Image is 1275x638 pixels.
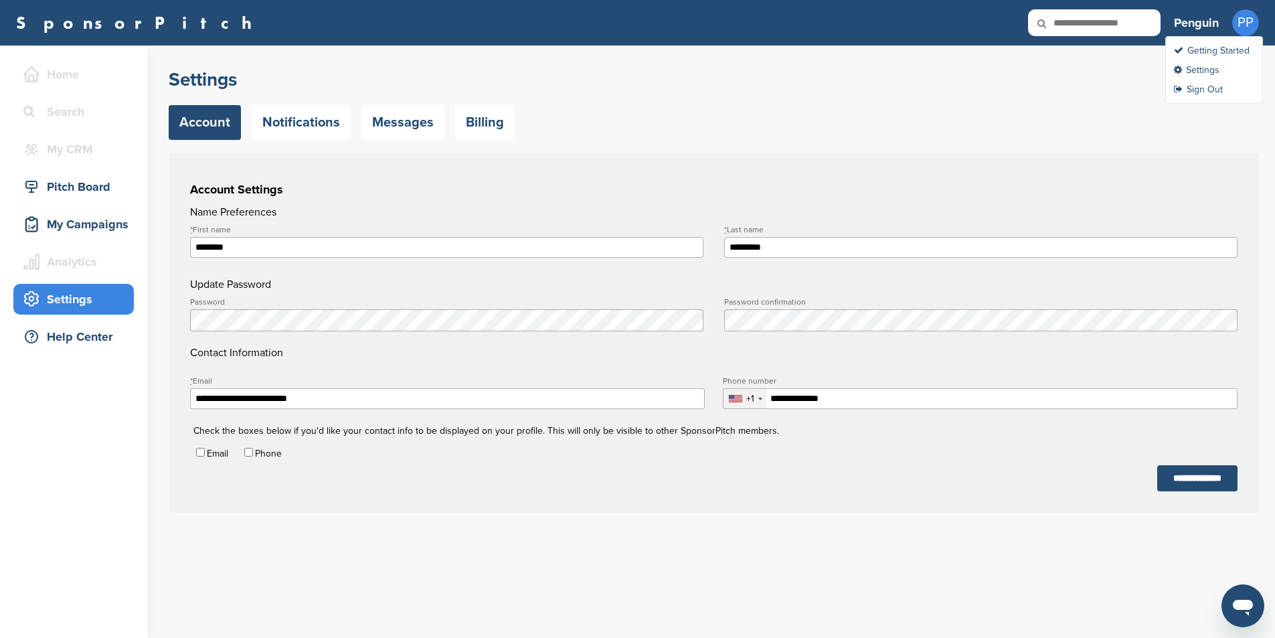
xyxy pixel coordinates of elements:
a: Messages [361,105,444,140]
span: PP [1232,9,1259,36]
a: Notifications [252,105,351,140]
iframe: Button to launch messaging window [1221,584,1264,627]
a: Settings [1174,64,1219,76]
div: Help Center [20,325,134,349]
h3: Account Settings [190,180,1238,199]
h4: Contact Information [190,298,1238,361]
a: Sign Out [1174,84,1223,95]
a: Pitch Board [13,171,134,202]
div: Settings [20,287,134,311]
a: My Campaigns [13,209,134,240]
a: Account [169,105,241,140]
a: Home [13,59,134,90]
div: Selected country [724,389,766,408]
label: Last name [724,226,1238,234]
abbr: required [190,376,193,386]
div: Search [20,100,134,124]
abbr: required [190,225,193,234]
a: SponsorPitch [16,14,260,31]
a: Help Center [13,321,134,352]
h3: Penguin [1174,13,1219,32]
div: Home [20,62,134,86]
label: Password confirmation [724,298,1238,306]
abbr: required [724,225,727,234]
label: First name [190,226,703,234]
div: Analytics [20,250,134,274]
a: Search [13,96,134,127]
label: Email [190,377,705,385]
a: Penguin [1174,8,1219,37]
div: My CRM [20,137,134,161]
label: Email [207,448,228,459]
div: My Campaigns [20,212,134,236]
a: Getting Started [1174,45,1250,56]
label: Password [190,298,703,306]
a: Settings [13,284,134,315]
h4: Update Password [190,276,1238,293]
label: Phone [255,448,282,459]
a: Analytics [13,246,134,277]
a: Billing [455,105,515,140]
div: +1 [746,394,754,404]
a: My CRM [13,134,134,165]
h2: Settings [169,68,1259,92]
div: Pitch Board [20,175,134,199]
label: Phone number [723,377,1238,385]
h4: Name Preferences [190,204,1238,220]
